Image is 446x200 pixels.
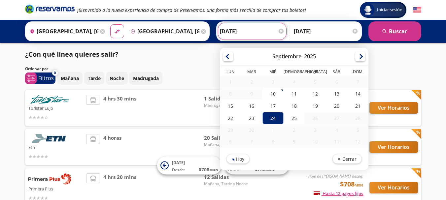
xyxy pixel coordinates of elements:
div: 28-Sep-25 [347,112,368,124]
span: Iniciar sesión [374,7,405,13]
th: Domingo [347,69,368,76]
div: 04-Sep-25 [283,76,304,88]
div: 29-Sep-25 [220,124,241,136]
button: Ver Horarios [369,102,418,114]
button: Mañana [57,72,83,85]
span: 4 horas [103,134,121,160]
p: Tarde [88,75,101,82]
span: Hasta 12 pagos fijos [314,190,363,196]
div: 12-Sep-25 [305,88,326,100]
th: Viernes [305,69,326,76]
span: Mañana, Tarde y Noche [204,142,250,148]
div: 07-Oct-25 [241,136,262,147]
div: 08-Oct-25 [262,136,283,147]
div: 12-Oct-25 [347,136,368,147]
div: 19-Sep-25 [305,100,326,112]
img: Turistar Lujo [28,95,71,104]
span: 0 [54,70,56,76]
div: 15-Sep-25 [220,100,241,112]
input: Elegir Fecha [220,23,285,40]
div: 03-Sep-25 [262,76,283,88]
div: 09-Oct-25 [283,136,304,147]
span: $ 708 [199,166,218,173]
img: Etn [28,134,71,143]
button: Madrugada [129,72,162,85]
div: 08-Sep-25 [220,88,241,100]
div: 04-Oct-25 [326,124,347,136]
div: 11-Oct-25 [326,136,347,147]
div: 05-Sep-25 [305,76,326,88]
p: Ordenar por [25,66,48,72]
small: MXN [355,183,363,187]
span: Madrugada [204,102,250,108]
div: 01-Sep-25 [220,76,241,88]
div: 2025 [304,53,316,60]
small: MXN [209,167,218,172]
div: 21-Sep-25 [347,100,368,112]
input: Buscar Destino [128,23,199,40]
p: Filtros [38,74,54,82]
div: Septiembre [272,53,301,60]
em: viaje de [PERSON_NAME] desde: [308,173,363,179]
p: Primera Plus [28,185,83,192]
div: 10-Sep-25 [262,88,283,100]
button: Cerrar [332,154,361,164]
p: Madrugada [133,75,159,82]
div: 06-Sep-25 [326,76,347,88]
em: ¡Bienvenido a la nueva experiencia de compra de Reservamos, una forma más sencilla de comprar tus... [77,7,306,13]
div: 27-Sep-25 [326,112,347,124]
span: 4 hrs 30 mins [103,95,136,121]
div: 24-Sep-25 [262,112,283,124]
div: 06-Oct-25 [220,136,241,147]
button: Tarde [84,72,104,85]
th: Miércoles [262,69,283,76]
div: 17-Sep-25 [262,100,283,112]
th: Sábado [326,69,347,76]
div: 11-Sep-25 [283,88,304,100]
div: 22-Sep-25 [220,112,241,124]
img: Primera Plus [28,173,71,185]
th: Martes [241,69,262,76]
i: Brand Logo [25,4,75,14]
div: 16-Sep-25 [241,100,262,112]
input: Opcional [294,23,359,40]
th: Lunes [220,69,241,76]
div: 25-Sep-25 [283,112,304,124]
button: Ver Horarios [369,141,418,153]
span: Mañana, Tarde y Noche [204,181,250,187]
span: 20 Salidas [204,134,250,142]
a: Brand Logo [25,4,75,16]
div: 20-Sep-25 [326,100,347,112]
div: 07-Sep-25 [347,76,368,88]
div: 02-Sep-25 [241,76,262,88]
button: [DATE]Desde:$708MXN [157,157,222,175]
div: 18-Sep-25 [283,100,304,112]
th: Jueves [283,69,304,76]
div: 23-Sep-25 [241,112,262,124]
input: Buscar Origen [27,23,99,40]
p: Etn [28,143,83,151]
span: [DATE] [172,160,185,165]
button: Ver Horarios [369,182,418,193]
div: 30-Sep-25 [241,124,262,136]
span: 12 Salidas [204,173,250,181]
span: $708 [340,179,363,189]
div: 09-Sep-25 [241,88,262,100]
p: Noche [110,75,124,82]
p: ¿Con qué línea quieres salir? [25,49,119,59]
div: 13-Sep-25 [326,88,347,100]
div: 02-Oct-25 [283,124,304,136]
div: 26-Sep-25 [305,112,326,124]
span: Desde: [172,167,185,173]
div: 01-Oct-25 [262,124,283,136]
p: Mañana [61,75,79,82]
span: 1 Salida [204,95,250,102]
div: 10-Oct-25 [305,136,326,147]
div: 03-Oct-25 [305,124,326,136]
div: 14-Sep-25 [347,88,368,100]
button: Noche [106,72,128,85]
button: Hoy [226,154,250,164]
p: Turistar Lujo [28,104,83,112]
button: Buscar [368,21,421,41]
div: 05-Oct-25 [347,124,368,136]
